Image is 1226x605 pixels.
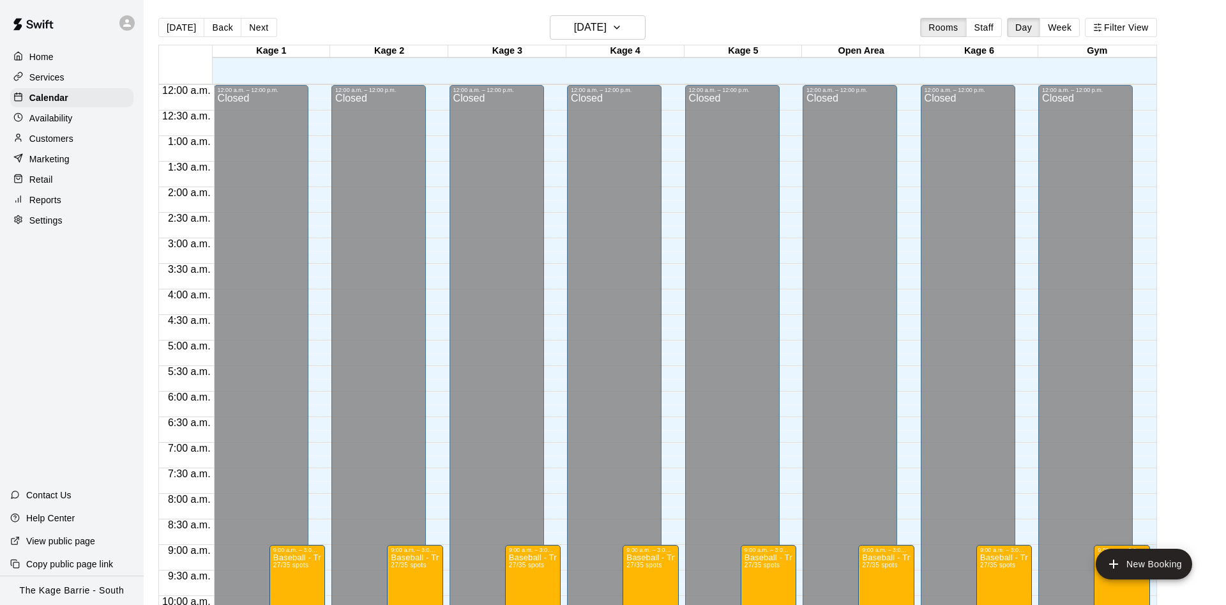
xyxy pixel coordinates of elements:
div: 12:00 a.m. – 12:00 p.m. [925,87,1011,93]
h6: [DATE] [574,19,607,36]
div: Kage 5 [685,45,803,57]
span: 27/35 spots filled [391,562,426,569]
button: Back [204,18,241,37]
a: Home [10,47,133,66]
p: Contact Us [26,489,72,502]
button: Day [1007,18,1040,37]
a: Marketing [10,149,133,169]
div: 9:00 a.m. – 3:00 p.m. [626,547,674,553]
button: [DATE] [550,15,646,40]
button: Week [1040,18,1080,37]
span: 3:30 a.m. [165,264,214,275]
a: Retail [10,170,133,189]
div: 12:00 a.m. – 12:00 p.m. [218,87,305,93]
span: 9:00 a.m. [165,545,214,556]
button: Rooms [920,18,966,37]
span: 6:00 a.m. [165,392,214,402]
span: 27/35 spots filled [862,562,897,569]
span: 7:00 a.m. [165,443,214,454]
div: 12:00 a.m. – 12:00 p.m. [1042,87,1129,93]
span: 1:00 a.m. [165,136,214,147]
div: 9:00 a.m. – 3:00 p.m. [862,547,910,553]
p: Reports [29,194,61,206]
span: 27/35 spots filled [980,562,1015,569]
span: 27/35 spots filled [745,562,780,569]
div: Kage 1 [213,45,331,57]
div: Gym [1038,45,1156,57]
span: 2:30 a.m. [165,213,214,224]
div: 12:00 a.m. – 12:00 p.m. [335,87,422,93]
div: 12:00 a.m. – 12:00 p.m. [571,87,658,93]
p: Marketing [29,153,70,165]
span: 1:30 a.m. [165,162,214,172]
button: Next [241,18,276,37]
a: Reports [10,190,133,210]
button: [DATE] [158,18,204,37]
span: 3:00 a.m. [165,238,214,249]
p: Calendar [29,91,68,104]
div: 9:00 a.m. – 3:00 p.m. [273,547,321,553]
div: Kage 2 [330,45,448,57]
div: Kage 4 [566,45,685,57]
p: Help Center [26,512,75,525]
span: 27/35 spots filled [509,562,544,569]
span: 12:30 a.m. [159,111,214,121]
span: 8:00 a.m. [165,494,214,505]
span: 5:30 a.m. [165,366,214,377]
span: 9:30 a.m. [165,571,214,581]
button: add [1096,549,1192,579]
span: 7:30 a.m. [165,468,214,479]
span: 2:00 a.m. [165,187,214,198]
a: Availability [10,109,133,128]
p: Retail [29,173,53,186]
span: 4:00 a.m. [165,289,214,300]
p: Settings [29,214,63,227]
div: 12:00 a.m. – 12:00 p.m. [689,87,776,93]
a: Calendar [10,88,133,107]
a: Customers [10,129,133,148]
div: Kage 3 [448,45,566,57]
span: 5:00 a.m. [165,341,214,351]
button: Staff [966,18,1003,37]
span: 27/35 spots filled [273,562,308,569]
div: 9:00 a.m. – 3:00 p.m. [391,547,439,553]
a: Settings [10,211,133,230]
div: Open Area [802,45,920,57]
div: 12:00 a.m. – 12:00 p.m. [806,87,893,93]
div: Kage 6 [920,45,1038,57]
p: Services [29,71,64,84]
div: 9:00 a.m. – 3:00 p.m. [509,547,557,553]
span: 12:00 a.m. [159,85,214,96]
p: Customers [29,132,73,145]
a: Services [10,68,133,87]
p: View public page [26,535,95,548]
button: Filter View [1085,18,1156,37]
div: 9:00 a.m. – 3:00 p.m. [1098,547,1146,553]
p: The Kage Barrie - South [20,584,125,597]
p: Copy public page link [26,558,113,571]
div: 12:00 a.m. – 12:00 p.m. [453,87,540,93]
span: 6:30 a.m. [165,417,214,428]
div: 9:00 a.m. – 3:00 p.m. [745,547,792,553]
p: Home [29,50,54,63]
span: 27/35 spots filled [626,562,662,569]
span: 4:30 a.m. [165,315,214,326]
div: 9:00 a.m. – 3:00 p.m. [980,547,1028,553]
span: 8:30 a.m. [165,519,214,530]
p: Availability [29,112,73,125]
